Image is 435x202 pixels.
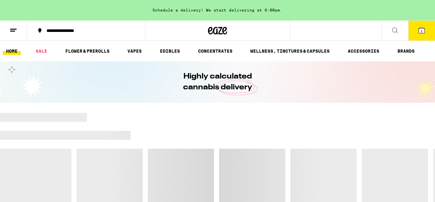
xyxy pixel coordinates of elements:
[3,47,21,55] a: HOME
[62,47,113,55] a: FLOWER & PREROLLS
[195,47,236,55] a: CONCENTRATES
[165,71,270,93] h1: Highly calculated cannabis delivery
[124,47,145,55] a: VAPES
[32,47,50,55] a: SALE
[247,47,333,55] a: WELLNESS, TINCTURES & CAPSULES
[408,21,435,41] button: 1
[394,47,418,55] a: BRANDS
[421,29,423,33] span: 1
[157,47,183,55] a: EDIBLES
[345,47,382,55] a: ACCESSORIES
